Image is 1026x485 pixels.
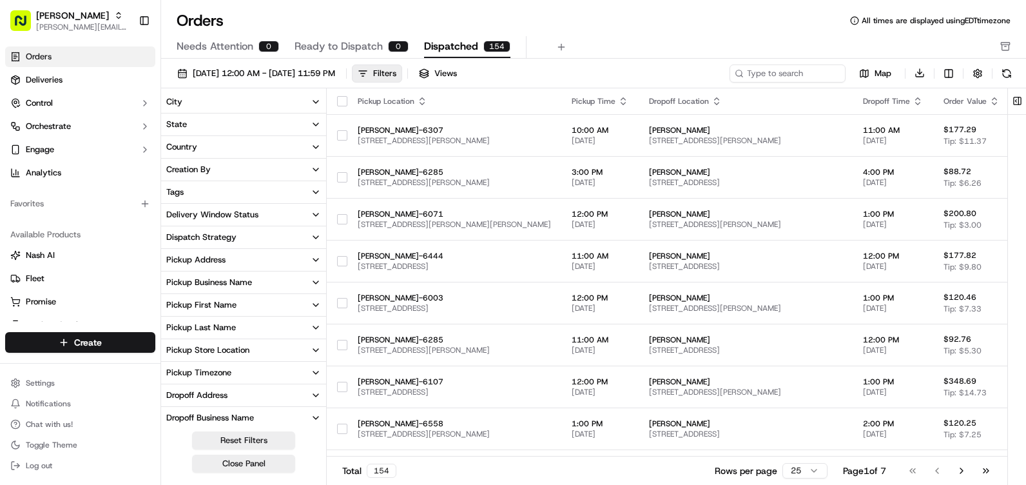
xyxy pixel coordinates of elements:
[352,64,402,83] button: Filters
[358,167,551,177] span: [PERSON_NAME]-6285
[358,387,551,397] span: [STREET_ADDRESS]
[161,407,326,429] button: Dropoff Business Name
[104,182,212,205] a: 💻API Documentation
[295,39,383,54] span: Ready to Dispatch
[44,123,211,136] div: Start new chat
[5,332,155,353] button: Create
[944,304,982,314] span: Tip: $7.33
[171,64,341,83] button: [DATE] 12:00 AM - [DATE] 11:59 PM
[161,136,326,158] button: Country
[166,232,237,243] div: Dispatch Strategy
[161,294,326,316] button: Pickup First Name
[944,220,982,230] span: Tip: $3.00
[944,262,982,272] span: Tip: $9.80
[863,377,923,387] span: 1:00 PM
[5,93,155,114] button: Control
[649,261,842,272] span: [STREET_ADDRESS]
[26,296,56,308] span: Promise
[358,419,551,429] span: [PERSON_NAME]-6558
[358,251,551,261] span: [PERSON_NAME]-6444
[863,429,923,439] span: [DATE]
[34,83,232,97] input: Got a question? Start typing here...
[851,66,900,81] button: Map
[26,250,55,261] span: Nash AI
[10,319,150,331] a: Product Catalog
[26,460,52,471] span: Log out
[166,96,182,108] div: City
[177,10,224,31] h1: Orders
[863,419,923,429] span: 2:00 PM
[572,251,628,261] span: 11:00 AM
[730,64,846,83] input: Type to search
[44,136,163,146] div: We're available if you need us!
[161,204,326,226] button: Delivery Window Status
[161,272,326,293] button: Pickup Business Name
[26,319,88,331] span: Product Catalog
[166,344,249,356] div: Pickup Store Location
[5,436,155,454] button: Toggle Theme
[166,277,252,288] div: Pickup Business Name
[944,166,971,177] span: $88.72
[944,418,976,428] span: $120.25
[572,177,628,188] span: [DATE]
[13,13,39,39] img: Nash
[5,70,155,90] a: Deliveries
[863,303,923,313] span: [DATE]
[26,121,71,132] span: Orchestrate
[358,209,551,219] span: [PERSON_NAME]-6071
[649,303,842,313] span: [STREET_ADDRESS][PERSON_NAME]
[434,68,457,79] span: Views
[358,335,551,345] span: [PERSON_NAME]-6285
[572,387,628,397] span: [DATE]
[177,39,253,54] span: Needs Attention
[128,219,156,228] span: Pylon
[10,250,150,261] a: Nash AI
[358,377,551,387] span: [PERSON_NAME]-6107
[863,209,923,219] span: 1:00 PM
[26,51,52,63] span: Orders
[166,367,231,379] div: Pickup Timezone
[193,68,335,79] span: [DATE] 12:00 AM - [DATE] 11:59 PM
[649,293,842,303] span: [PERSON_NAME]
[863,219,923,230] span: [DATE]
[649,345,842,355] span: [STREET_ADDRESS]
[572,335,628,345] span: 11:00 AM
[572,377,628,387] span: 12:00 PM
[572,125,628,135] span: 10:00 AM
[649,209,842,219] span: [PERSON_NAME]
[944,292,976,302] span: $120.46
[26,187,99,200] span: Knowledge Base
[649,387,842,397] span: [STREET_ADDRESS][PERSON_NAME]
[358,429,551,439] span: [STREET_ADDRESS][PERSON_NAME]
[944,388,987,398] span: Tip: $14.73
[161,226,326,248] button: Dispatch Strategy
[358,96,551,106] div: Pickup Location
[413,64,463,83] button: Views
[649,135,842,146] span: [STREET_ADDRESS][PERSON_NAME]
[388,41,409,52] div: 0
[572,419,628,429] span: 1:00 PM
[358,345,551,355] span: [STREET_ADDRESS][PERSON_NAME]
[649,167,842,177] span: [PERSON_NAME]
[36,22,128,32] button: [PERSON_NAME][EMAIL_ADDRESS][PERSON_NAME][DOMAIN_NAME]
[5,415,155,433] button: Chat with us!
[358,125,551,135] span: [PERSON_NAME]-6307
[91,218,156,228] a: Powered byPylon
[166,412,254,424] div: Dropoff Business Name
[944,96,1000,106] div: Order Value
[944,334,971,344] span: $92.76
[161,339,326,361] button: Pickup Store Location
[572,209,628,219] span: 12:00 PM
[13,52,235,72] p: Welcome 👋
[10,296,150,308] a: Promise
[373,68,396,79] div: Filters
[36,9,109,22] button: [PERSON_NAME]
[572,167,628,177] span: 3:00 PM
[5,315,155,335] button: Product Catalog
[166,141,197,153] div: Country
[26,167,61,179] span: Analytics
[358,261,551,272] span: [STREET_ADDRESS]
[161,159,326,181] button: Creation By
[358,219,551,230] span: [STREET_ADDRESS][PERSON_NAME][PERSON_NAME]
